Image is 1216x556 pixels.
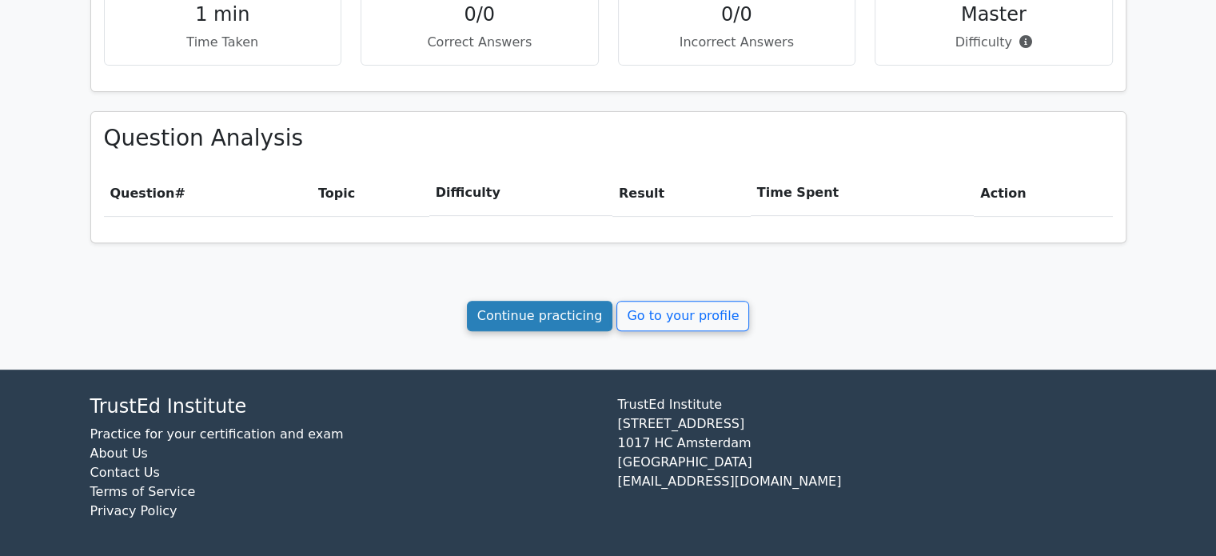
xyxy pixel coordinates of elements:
[616,301,749,331] a: Go to your profile
[90,465,160,480] a: Contact Us
[118,33,329,52] p: Time Taken
[312,170,429,216] th: Topic
[118,3,329,26] h4: 1 min
[974,170,1112,216] th: Action
[90,395,599,418] h4: TrustEd Institute
[632,33,843,52] p: Incorrect Answers
[90,426,344,442] a: Practice for your certification and exam
[467,301,613,331] a: Continue practicing
[110,186,175,201] span: Question
[90,446,148,461] a: About Us
[90,484,196,499] a: Terms of Service
[888,3,1099,26] h4: Master
[632,3,843,26] h4: 0/0
[90,503,177,518] a: Privacy Policy
[751,170,974,216] th: Time Spent
[374,3,585,26] h4: 0/0
[429,170,612,216] th: Difficulty
[104,125,1113,152] h3: Question Analysis
[612,170,751,216] th: Result
[374,33,585,52] p: Correct Answers
[104,170,312,216] th: #
[888,33,1099,52] p: Difficulty
[608,395,1136,534] div: TrustEd Institute [STREET_ADDRESS] 1017 HC Amsterdam [GEOGRAPHIC_DATA] [EMAIL_ADDRESS][DOMAIN_NAME]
